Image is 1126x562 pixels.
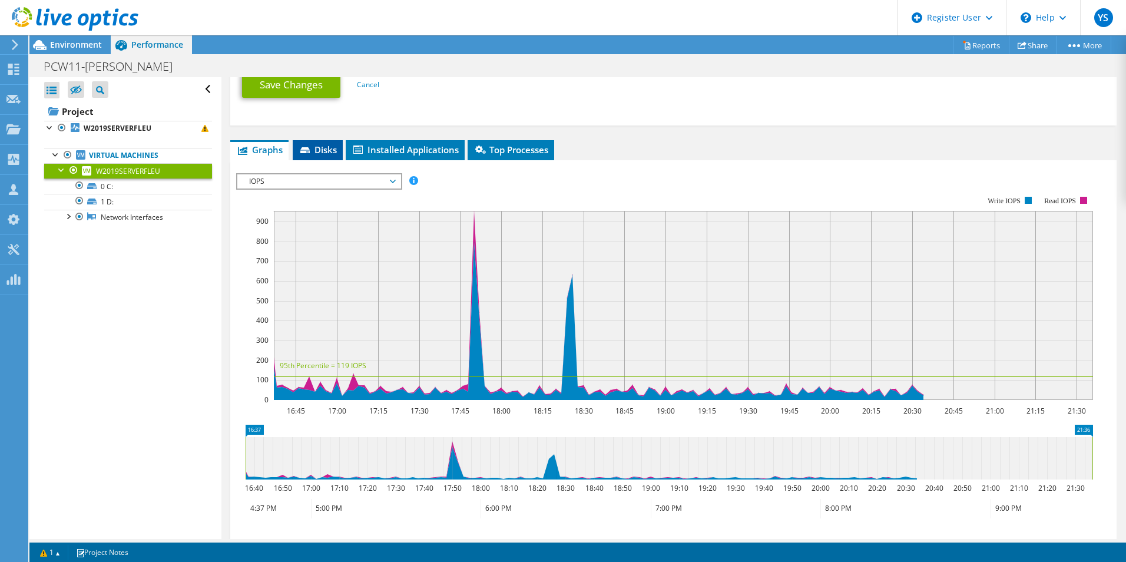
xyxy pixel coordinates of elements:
[256,236,269,246] text: 800
[780,406,798,416] text: 19:45
[1057,36,1111,54] a: More
[256,216,269,226] text: 900
[244,483,263,493] text: 16:40
[697,406,716,416] text: 19:15
[386,483,405,493] text: 17:30
[1094,8,1113,27] span: YS
[330,483,348,493] text: 17:10
[44,178,212,194] a: 0 C:
[585,483,603,493] text: 18:40
[613,483,631,493] text: 18:50
[820,406,839,416] text: 20:00
[556,483,574,493] text: 18:30
[50,39,102,50] span: Environment
[981,483,999,493] text: 21:00
[1067,406,1085,416] text: 21:30
[862,406,880,416] text: 20:15
[44,121,212,136] a: W2019SERVERFLEU
[641,483,660,493] text: 19:00
[811,483,829,493] text: 20:00
[1044,197,1076,205] text: Read IOPS
[236,144,283,156] span: Graphs
[256,335,269,345] text: 300
[988,197,1021,205] text: Write IOPS
[68,545,137,560] a: Project Notes
[131,39,183,50] span: Performance
[451,406,469,416] text: 17:45
[415,483,433,493] text: 17:40
[264,395,269,405] text: 0
[533,406,551,416] text: 18:15
[903,406,921,416] text: 20:30
[698,483,716,493] text: 19:20
[754,483,773,493] text: 19:40
[574,406,592,416] text: 18:30
[242,72,340,98] a: Save Changes
[1009,36,1057,54] a: Share
[985,406,1004,416] text: 21:00
[358,483,376,493] text: 17:20
[243,174,395,189] span: IOPS
[656,406,674,416] text: 19:00
[670,483,688,493] text: 19:10
[286,406,304,416] text: 16:45
[528,483,546,493] text: 18:20
[256,375,269,385] text: 100
[615,406,633,416] text: 18:45
[839,483,857,493] text: 20:10
[44,148,212,163] a: Virtual Machines
[953,483,971,493] text: 20:50
[302,483,320,493] text: 17:00
[369,406,387,416] text: 17:15
[726,483,744,493] text: 19:30
[1026,406,1044,416] text: 21:15
[1021,12,1031,23] svg: \n
[471,483,489,493] text: 18:00
[327,406,346,416] text: 17:00
[280,361,366,371] text: 95th Percentile = 119 IOPS
[783,483,801,493] text: 19:50
[44,163,212,178] a: W2019SERVERFLEU
[1066,483,1084,493] text: 21:30
[44,194,212,209] a: 1 D:
[256,256,269,266] text: 700
[96,166,160,176] span: W2019SERVERFLEU
[443,483,461,493] text: 17:50
[44,210,212,225] a: Network Interfaces
[357,80,379,90] a: Cancel
[944,406,962,416] text: 20:45
[499,483,518,493] text: 18:10
[473,144,548,156] span: Top Processes
[32,545,68,560] a: 1
[84,123,151,133] b: W2019SERVERFLEU
[352,144,459,156] span: Installed Applications
[492,406,510,416] text: 18:00
[738,406,757,416] text: 19:30
[38,60,191,73] h1: PCW11-[PERSON_NAME]
[867,483,886,493] text: 20:20
[953,36,1009,54] a: Reports
[1038,483,1056,493] text: 21:20
[273,483,292,493] text: 16:50
[256,355,269,365] text: 200
[256,276,269,286] text: 600
[256,296,269,306] text: 500
[896,483,915,493] text: 20:30
[1009,483,1028,493] text: 21:10
[410,406,428,416] text: 17:30
[256,315,269,325] text: 400
[44,102,212,121] a: Project
[925,483,943,493] text: 20:40
[299,144,337,156] span: Disks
